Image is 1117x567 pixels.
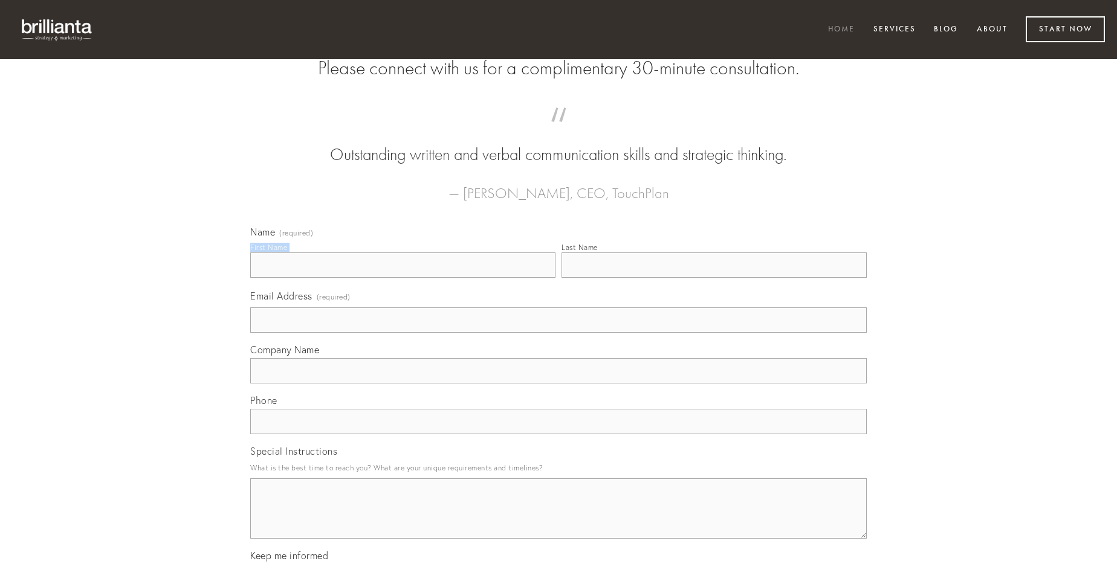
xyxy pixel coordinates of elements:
[250,394,277,406] span: Phone
[250,344,319,356] span: Company Name
[250,549,328,562] span: Keep me informed
[270,167,847,205] figcaption: — [PERSON_NAME], CEO, TouchPlan
[279,229,313,237] span: (required)
[12,12,103,47] img: brillianta - research, strategy, marketing
[250,445,337,457] span: Special Instructions
[562,243,598,252] div: Last Name
[969,20,1015,40] a: About
[317,289,351,305] span: (required)
[926,20,966,40] a: Blog
[250,243,287,252] div: First Name
[866,20,924,40] a: Services
[250,290,312,302] span: Email Address
[270,120,847,167] blockquote: Outstanding written and verbal communication skills and strategic thinking.
[820,20,863,40] a: Home
[270,120,847,143] span: “
[250,57,867,80] h2: Please connect with us for a complimentary 30-minute consultation.
[1026,16,1105,42] a: Start Now
[250,226,275,238] span: Name
[250,460,867,476] p: What is the best time to reach you? What are your unique requirements and timelines?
